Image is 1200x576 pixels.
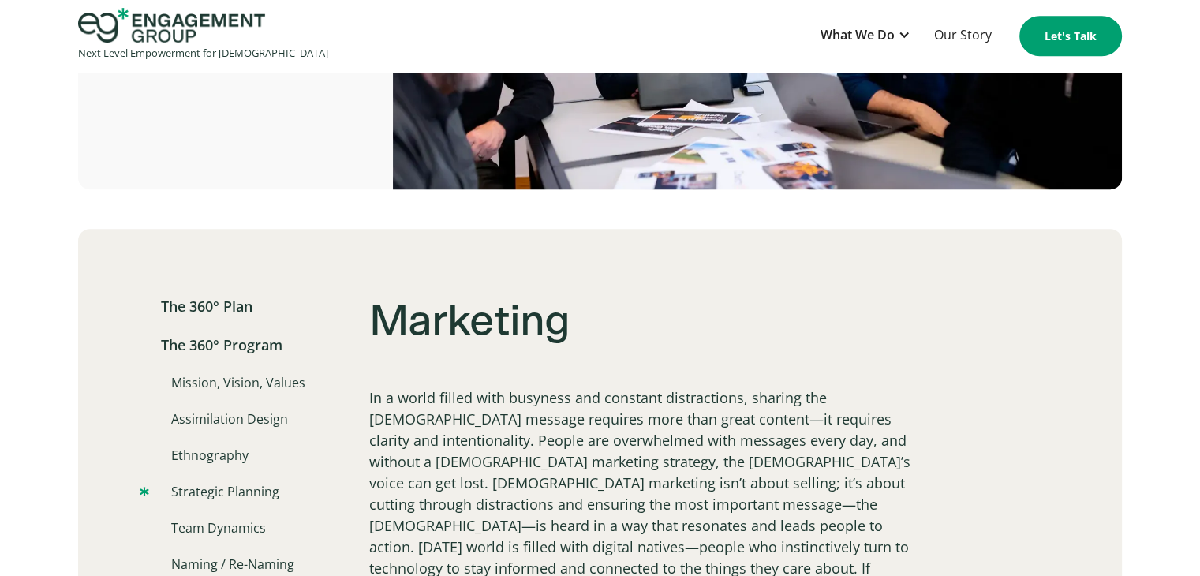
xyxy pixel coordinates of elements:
[813,17,918,55] div: What We Do
[140,335,282,356] a: The 360° Program
[365,64,443,81] span: Organization
[926,17,1000,55] a: Our Story
[365,129,455,146] span: Phone number
[78,8,328,64] a: home
[140,373,305,392] a: Mission, Vision, Values
[140,555,294,574] a: Naming / Re-Naming
[140,296,252,317] a: The 360° Plan
[78,8,265,43] img: Engagement Group Logo Icon
[821,24,895,46] div: What We Do
[140,410,288,428] a: Assimilation Design
[1019,16,1122,56] a: Let's Talk
[140,446,249,465] a: Ethnography
[140,482,279,501] a: Strategic Planning
[140,518,266,537] a: Team Dynamics
[369,296,914,348] h3: Marketing
[78,43,328,64] div: Next Level Empowerment for [DEMOGRAPHIC_DATA]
